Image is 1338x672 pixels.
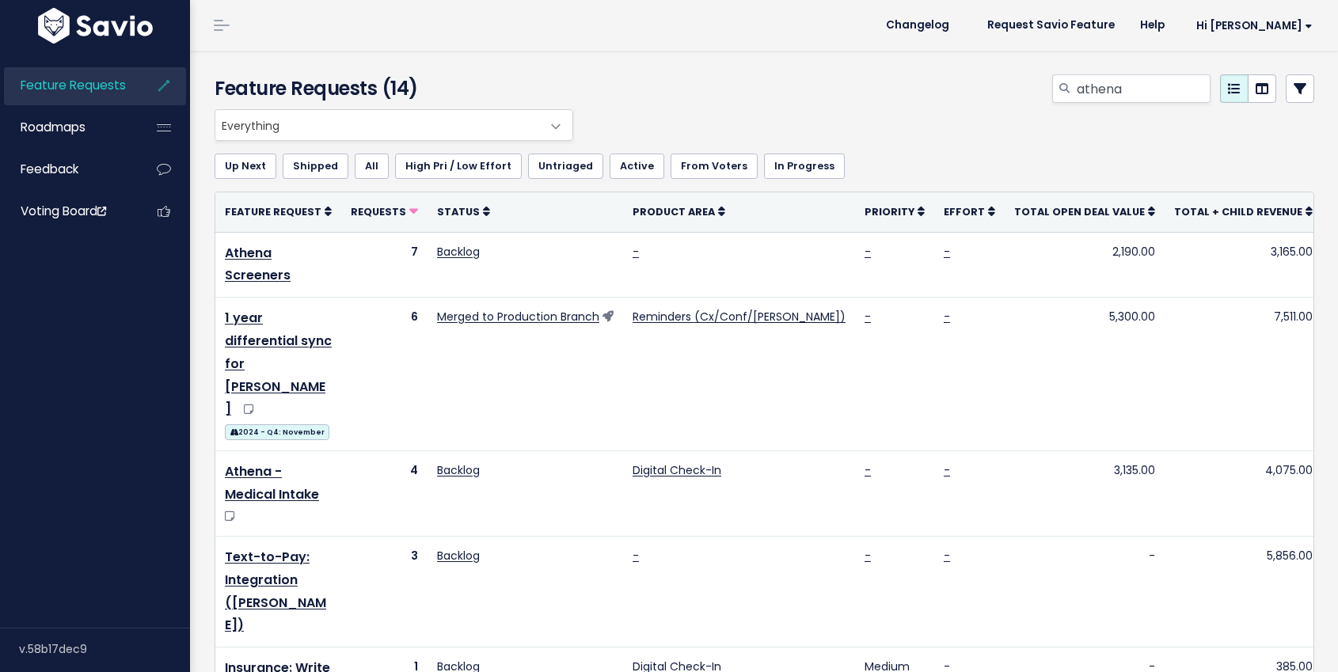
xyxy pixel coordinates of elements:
[975,13,1127,37] a: Request Savio Feature
[21,119,86,135] span: Roadmaps
[225,421,329,441] a: 2024 - Q4: November
[225,203,332,219] a: Feature Request
[215,154,276,179] a: Up Next
[225,424,329,440] span: 2024 - Q4: November
[944,244,950,260] a: -
[4,109,131,146] a: Roadmaps
[4,151,131,188] a: Feedback
[1005,298,1165,451] td: 5,300.00
[351,203,418,219] a: Requests
[610,154,664,179] a: Active
[351,205,406,218] span: Requests
[437,244,480,260] a: Backlog
[1165,298,1322,451] td: 7,511.00
[225,462,319,503] a: Athena - Medical Intake
[225,548,326,634] a: Text-to-Pay: Integration ([PERSON_NAME])
[865,203,925,219] a: Priority
[437,462,480,478] a: Backlog
[944,203,995,219] a: Effort
[1127,13,1177,37] a: Help
[19,628,190,670] div: v.58b17dec9
[395,154,522,179] a: High Pri / Low Effort
[21,161,78,177] span: Feedback
[528,154,603,179] a: Untriaged
[633,244,639,260] a: -
[225,244,291,285] a: Athena Screeners
[1165,537,1322,647] td: 5,856.00
[1177,13,1325,38] a: Hi [PERSON_NAME]
[1165,451,1322,537] td: 4,075.00
[437,203,490,219] a: Status
[215,74,565,103] h4: Feature Requests (14)
[341,537,428,647] td: 3
[225,309,332,418] a: 1 year differential sync for [PERSON_NAME]
[1014,203,1155,219] a: Total open deal value
[1174,203,1313,219] a: Total + Child Revenue
[1075,74,1211,103] input: Search features...
[215,154,1314,179] ul: Filter feature requests
[437,548,480,564] a: Backlog
[1005,232,1165,298] td: 2,190.00
[865,205,914,218] span: Priority
[4,193,131,230] a: Voting Board
[341,298,428,451] td: 6
[1174,205,1302,218] span: Total + Child Revenue
[944,462,950,478] a: -
[283,154,348,179] a: Shipped
[225,205,321,218] span: Feature Request
[633,462,721,478] a: Digital Check-In
[764,154,845,179] a: In Progress
[1165,232,1322,298] td: 3,165.00
[1014,205,1145,218] span: Total open deal value
[355,154,389,179] a: All
[215,109,573,141] span: Everything
[215,110,541,140] span: Everything
[865,244,871,260] a: -
[944,548,950,564] a: -
[1196,20,1313,32] span: Hi [PERSON_NAME]
[944,205,985,218] span: Effort
[633,205,715,218] span: Product Area
[633,203,725,219] a: Product Area
[341,451,428,537] td: 4
[1005,451,1165,537] td: 3,135.00
[21,77,126,93] span: Feature Requests
[633,309,846,325] a: Reminders (Cx/Conf/[PERSON_NAME])
[865,309,871,325] a: -
[4,67,131,104] a: Feature Requests
[886,20,949,31] span: Changelog
[437,205,480,218] span: Status
[21,203,106,219] span: Voting Board
[341,232,428,298] td: 7
[865,462,871,478] a: -
[944,309,950,325] a: -
[671,154,758,179] a: From Voters
[633,548,639,564] a: -
[1005,537,1165,647] td: -
[865,548,871,564] a: -
[34,8,157,44] img: logo-white.9d6f32f41409.svg
[437,309,599,325] a: Merged to Production Branch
